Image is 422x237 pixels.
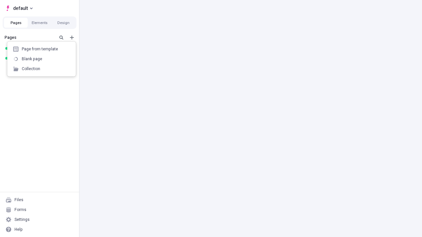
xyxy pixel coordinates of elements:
div: Blank page [22,56,42,62]
div: Files [15,197,23,202]
div: Forms [15,207,26,212]
button: Elements [28,18,51,28]
div: Help [15,227,23,232]
span: default [13,4,28,12]
div: Settings [15,217,30,222]
button: Add new [68,34,76,41]
div: Collection [22,66,40,71]
div: Page from template [22,46,58,52]
div: Pages [5,35,55,40]
button: Select site [3,3,35,13]
button: Pages [4,18,28,28]
button: Design [51,18,75,28]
